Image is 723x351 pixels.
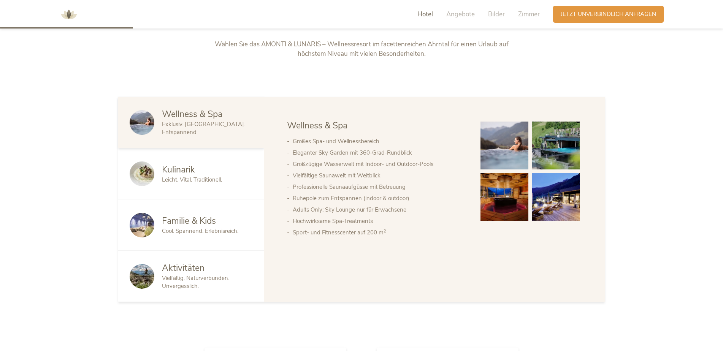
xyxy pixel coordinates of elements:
span: Bilder [488,10,505,19]
li: Adults Only: Sky Lounge nur für Erwachsene [293,204,465,215]
li: Professionelle Saunaaufgüsse mit Betreuung [293,181,465,193]
span: Vielfältig. Naturverbunden. Unvergesslich. [162,274,229,290]
sup: 2 [384,228,386,234]
li: Großzügige Wasserwelt mit Indoor- und Outdoor-Pools [293,158,465,170]
span: Jetzt unverbindlich anfragen [561,10,656,18]
span: Hotel [417,10,433,19]
li: Ruhepole zum Entspannen (indoor & outdoor) [293,193,465,204]
li: Vielfältige Saunawelt mit Weitblick [293,170,465,181]
li: Großes Spa- und Wellnessbereich [293,136,465,147]
span: Familie & Kids [162,215,216,227]
li: Sport- und Fitnesscenter auf 200 m [293,227,465,238]
img: AMONTI & LUNARIS Wellnessresort [57,3,80,26]
li: Hochwirksame Spa-Treatments [293,215,465,227]
span: Zimmer [518,10,540,19]
li: Eleganter Sky Garden mit 360-Grad-Rundblick [293,147,465,158]
span: Aktivitäten [162,262,205,274]
span: Exklusiv. [GEOGRAPHIC_DATA]. Entspannend. [162,120,245,136]
a: AMONTI & LUNARIS Wellnessresort [57,11,80,17]
span: Cool. Spannend. Erlebnisreich. [162,227,238,235]
span: Kulinarik [162,164,195,175]
span: Wellness & Spa [162,108,222,120]
span: Angebote [446,10,475,19]
p: Wählen Sie das AMONTI & LUNARIS – Wellnessresort im facettenreichen Ahrntal für einen Urlaub auf ... [203,40,520,59]
span: Leicht. Vital. Traditionell. [162,176,222,183]
span: Wellness & Spa [287,120,347,131]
